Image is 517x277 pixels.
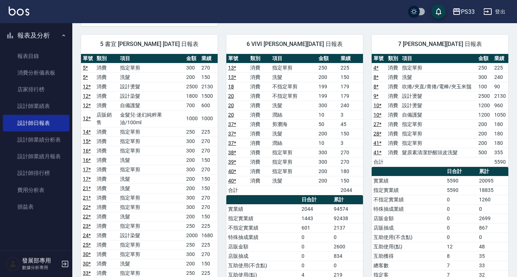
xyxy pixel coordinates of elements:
[200,82,218,91] td: 2130
[200,174,218,184] td: 150
[248,167,270,176] td: 消費
[317,91,339,101] td: 199
[372,251,445,261] td: 互助獲得
[477,129,492,138] td: 200
[332,214,363,223] td: 92438
[184,202,200,212] td: 300
[492,129,508,138] td: 180
[184,212,200,221] td: 200
[95,221,119,231] td: 消費
[477,261,508,270] td: 33
[400,91,477,101] td: 設計燙髮
[248,119,270,129] td: 消費
[226,232,300,242] td: 特殊抽成業績
[492,82,508,91] td: 90
[270,119,317,129] td: 剪瀏海
[184,155,200,165] td: 200
[228,102,234,108] a: 20
[386,101,401,110] td: 消費
[270,101,317,110] td: 洗髮
[492,72,508,82] td: 240
[184,174,200,184] td: 200
[3,64,69,81] a: 消費分析儀表板
[3,148,69,165] a: 設計師業績月報表
[248,129,270,138] td: 消費
[477,148,492,157] td: 500
[300,242,332,251] td: 0
[95,82,119,91] td: 消費
[95,101,119,110] td: 消費
[317,129,339,138] td: 200
[445,204,477,214] td: 0
[445,167,477,176] th: 日合計
[184,82,200,91] td: 2500
[184,184,200,193] td: 200
[477,63,492,72] td: 250
[339,129,363,138] td: 150
[95,249,119,259] td: 消費
[118,259,184,268] td: 洗髮
[226,214,300,223] td: 指定實業績
[248,101,270,110] td: 消費
[184,72,200,82] td: 200
[400,54,477,63] th: 項目
[6,257,20,271] img: Person
[3,48,69,64] a: 報表目錄
[95,137,119,146] td: 消費
[339,101,363,110] td: 240
[184,165,200,174] td: 300
[118,202,184,212] td: 指定單剪
[95,174,119,184] td: 消費
[3,131,69,148] a: 設計師業績分析表
[477,72,492,82] td: 300
[431,4,446,19] button: save
[300,195,332,205] th: 日合計
[118,110,184,127] td: 金髮兒-迷幻純粹果油/100ml
[477,110,492,119] td: 1200
[386,129,401,138] td: 消費
[200,249,218,259] td: 270
[118,184,184,193] td: 洗髮
[95,202,119,212] td: 消費
[235,41,354,48] span: 6 VIVI [PERSON_NAME][DATE] 日報表
[317,101,339,110] td: 300
[95,72,119,82] td: 消費
[270,54,317,63] th: 項目
[372,214,445,223] td: 店販金額
[492,110,508,119] td: 1050
[372,204,445,214] td: 特殊抽成業績
[477,101,492,110] td: 1200
[445,261,477,270] td: 7
[400,110,477,119] td: 自備護髮
[400,148,477,157] td: 髮原素清潔舒醒頭皮洗髮
[386,119,401,129] td: 消費
[95,259,119,268] td: 消費
[477,185,508,195] td: 18835
[184,63,200,72] td: 300
[339,54,363,63] th: 業績
[477,251,508,261] td: 35
[226,185,248,195] td: 合計
[477,82,492,91] td: 100
[372,185,445,195] td: 指定實業績
[95,110,119,127] td: 店販銷售
[184,240,200,249] td: 250
[339,157,363,167] td: 270
[372,195,445,204] td: 不指定實業績
[200,101,218,110] td: 600
[226,54,248,63] th: 單號
[248,82,270,91] td: 消費
[300,204,332,214] td: 2044
[317,138,339,148] td: 10
[118,137,184,146] td: 指定單剪
[200,193,218,202] td: 270
[445,223,477,232] td: 0
[200,54,218,63] th: 業績
[248,176,270,185] td: 消費
[200,146,218,155] td: 270
[492,157,508,167] td: 5590
[200,202,218,212] td: 270
[200,221,218,231] td: 225
[226,54,363,195] table: a dense table
[248,110,270,119] td: 消費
